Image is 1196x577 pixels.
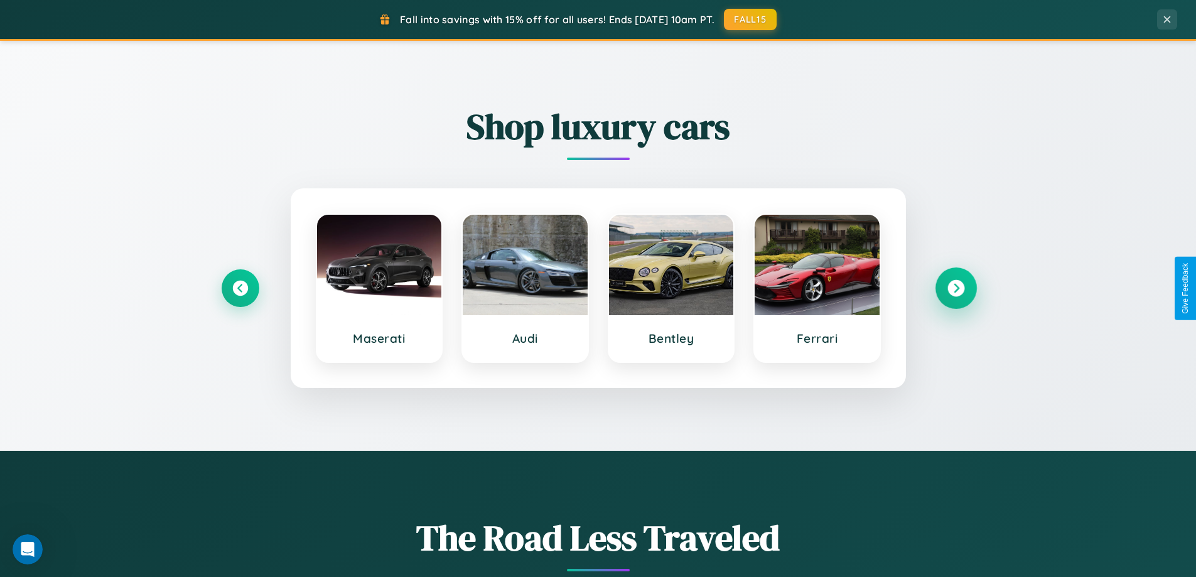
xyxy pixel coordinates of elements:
h3: Maserati [330,331,429,346]
button: FALL15 [724,9,777,30]
h1: The Road Less Traveled [222,514,975,562]
div: Give Feedback [1181,263,1190,314]
h3: Ferrari [767,331,867,346]
h3: Bentley [622,331,721,346]
h3: Audi [475,331,575,346]
h2: Shop luxury cars [222,102,975,151]
span: Fall into savings with 15% off for all users! Ends [DATE] 10am PT. [400,13,714,26]
iframe: Intercom live chat [13,534,43,564]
